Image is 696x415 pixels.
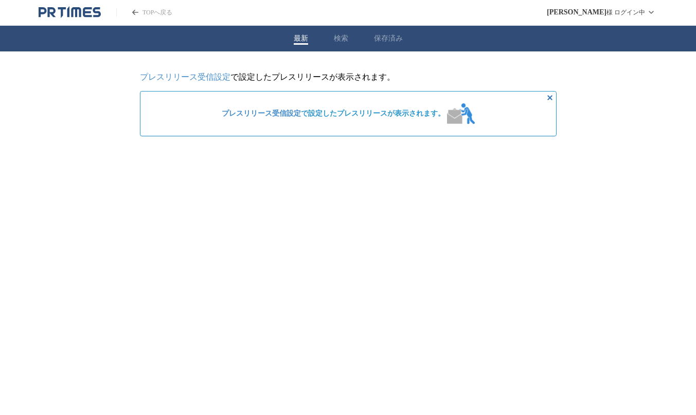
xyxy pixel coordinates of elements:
p: で設定したプレスリリースが表示されます。 [140,72,557,83]
a: PR TIMESのトップページはこちら [39,6,101,19]
span: で設定したプレスリリースが表示されます。 [222,109,445,118]
button: 最新 [294,34,308,43]
a: プレスリリース受信設定 [222,110,301,117]
button: 非表示にする [544,92,556,104]
button: 保存済み [374,34,403,43]
button: 検索 [334,34,348,43]
a: PR TIMESのトップページはこちら [116,8,172,17]
a: プレスリリース受信設定 [140,73,230,81]
span: [PERSON_NAME] [547,8,606,16]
